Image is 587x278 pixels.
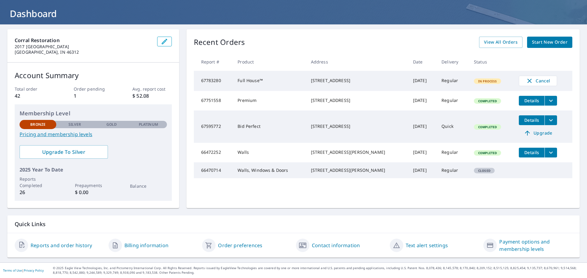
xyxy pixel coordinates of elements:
button: detailsBtn-66472252 [519,148,545,157]
td: Regular [437,162,469,178]
td: 66470714 [194,162,233,178]
span: Upgrade [522,129,553,137]
th: Address [306,53,408,71]
a: Start New Order [527,37,572,48]
td: Quick [437,110,469,143]
button: filesDropdownBtn-67595772 [545,115,557,125]
p: Silver [68,122,81,127]
td: Regular [437,143,469,162]
p: Platinum [139,122,158,127]
th: Status [469,53,514,71]
span: Completed [474,99,500,103]
p: Reports Completed [20,176,56,189]
p: Bronze [30,122,46,127]
th: Delivery [437,53,469,71]
a: Reports and order history [31,242,92,249]
p: Corral Restoration [15,37,152,44]
td: Walls [233,143,306,162]
p: Gold [106,122,117,127]
td: 67595772 [194,110,233,143]
p: 2017 [GEOGRAPHIC_DATA] [15,44,152,49]
a: Payment options and membership levels [499,238,572,253]
button: detailsBtn-67595772 [519,115,545,125]
a: Contact information [312,242,360,249]
p: Total order [15,86,54,92]
span: View All Orders [484,38,518,46]
button: detailsBtn-67751558 [519,96,545,106]
a: Billing information [124,242,168,249]
td: Walls, Windows & Doors [233,162,306,178]
p: 1 [74,92,113,99]
p: [GEOGRAPHIC_DATA], IN 46312 [15,49,152,55]
p: $ 0.00 [75,189,112,196]
span: Completed [474,125,500,129]
span: In Process [474,79,501,83]
p: Order pending [74,86,113,92]
td: 67751558 [194,91,233,110]
p: Membership Level [20,109,167,117]
td: [DATE] [408,110,437,143]
p: Quick Links [15,220,572,228]
td: Full House™ [233,71,306,91]
p: $ 52.08 [132,92,172,99]
a: View All Orders [479,37,522,48]
p: 2025 Year To Date [20,166,167,173]
button: filesDropdownBtn-67751558 [545,96,557,106]
td: Regular [437,91,469,110]
span: Closed [474,168,494,173]
div: [STREET_ADDRESS][PERSON_NAME] [311,167,403,173]
td: [DATE] [408,143,437,162]
p: Prepayments [75,182,112,189]
span: Cancel [525,77,551,85]
p: Recent Orders [194,37,245,48]
p: Avg. report cost [132,86,172,92]
a: Pricing and membership levels [20,131,167,138]
div: [STREET_ADDRESS] [311,123,403,129]
td: [DATE] [408,162,437,178]
td: 66472252 [194,143,233,162]
p: 26 [20,189,56,196]
p: 42 [15,92,54,99]
button: filesDropdownBtn-66472252 [545,148,557,157]
p: Balance [130,183,167,189]
h1: Dashboard [7,7,580,20]
div: [STREET_ADDRESS][PERSON_NAME] [311,149,403,155]
a: Text alert settings [406,242,448,249]
th: Date [408,53,437,71]
a: Order preferences [218,242,262,249]
a: Upgrade To Silver [20,145,108,159]
span: Completed [474,151,500,155]
td: Premium [233,91,306,110]
div: [STREET_ADDRESS] [311,97,403,103]
span: Start New Order [532,38,567,46]
td: [DATE] [408,91,437,110]
p: | [3,269,44,272]
p: © 2025 Eagle View Technologies, Inc. and Pictometry International Corp. All Rights Reserved. Repo... [53,266,584,275]
span: Details [522,150,541,155]
a: Privacy Policy [24,268,44,273]
button: Cancel [519,76,557,86]
span: Details [522,98,541,103]
th: Report # [194,53,233,71]
div: [STREET_ADDRESS] [311,78,403,84]
p: Account Summary [15,70,172,81]
a: Terms of Use [3,268,22,273]
a: Upgrade [519,128,557,138]
td: 67783280 [194,71,233,91]
td: Regular [437,71,469,91]
td: Bid Perfect [233,110,306,143]
span: Upgrade To Silver [24,149,103,155]
td: [DATE] [408,71,437,91]
th: Product [233,53,306,71]
span: Details [522,117,541,123]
